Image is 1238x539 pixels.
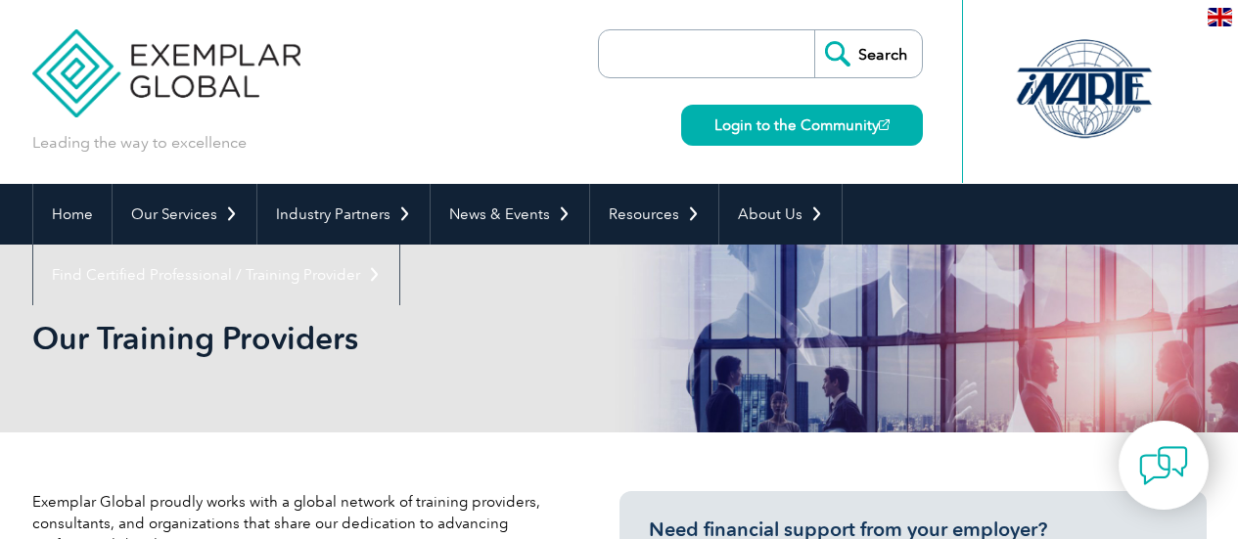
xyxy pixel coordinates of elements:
a: News & Events [431,184,589,245]
a: Industry Partners [257,184,430,245]
a: About Us [719,184,842,245]
a: Our Services [113,184,256,245]
input: Search [814,30,922,77]
p: Leading the way to excellence [32,132,247,154]
a: Find Certified Professional / Training Provider [33,245,399,305]
img: en [1208,8,1232,26]
a: Login to the Community [681,105,923,146]
a: Resources [590,184,718,245]
h2: Our Training Providers [32,323,854,354]
img: open_square.png [879,119,890,130]
img: contact-chat.png [1139,441,1188,490]
a: Home [33,184,112,245]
